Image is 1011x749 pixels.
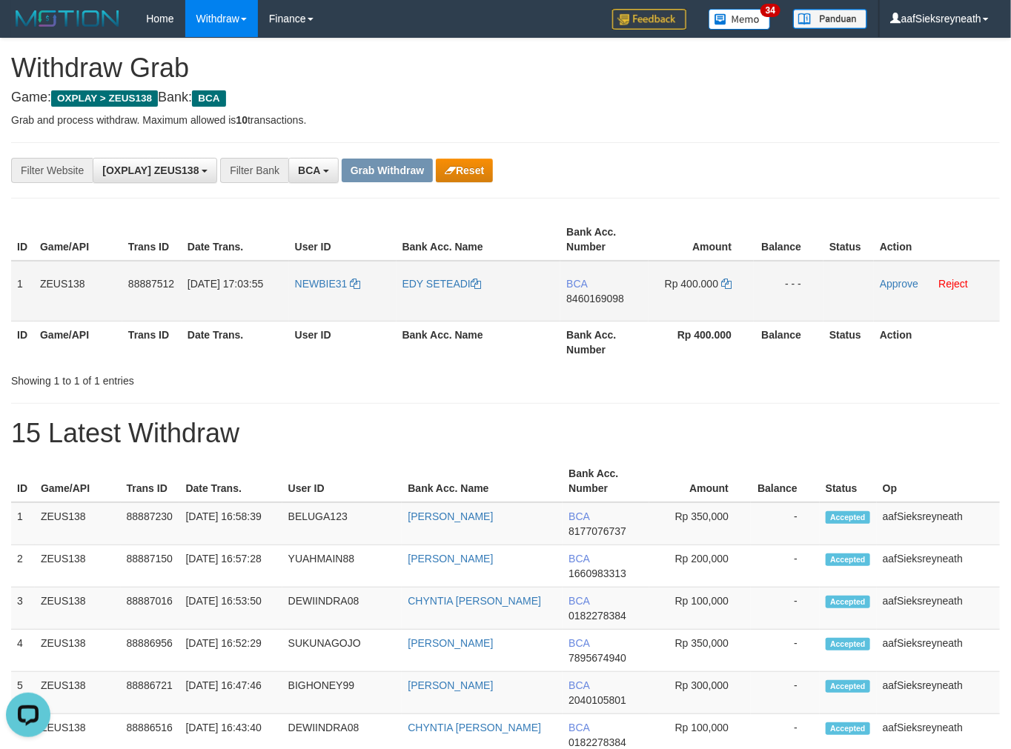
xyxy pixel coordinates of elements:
[121,630,180,672] td: 88886956
[11,321,34,363] th: ID
[11,502,35,545] td: 1
[823,219,874,261] th: Status
[823,321,874,363] th: Status
[569,510,589,522] span: BCA
[408,679,493,691] a: [PERSON_NAME]
[188,278,263,290] span: [DATE] 17:03:55
[179,587,282,630] td: [DATE] 16:53:50
[649,321,754,363] th: Rp 400.000
[282,630,402,672] td: SUKUNAGOJO
[6,6,50,50] button: Open LiveChat chat widget
[11,672,35,714] td: 5
[721,278,732,290] a: Copy 400000 to clipboard
[874,321,1000,363] th: Action
[877,630,1000,672] td: aafSieksreyneath
[179,672,282,714] td: [DATE] 16:47:46
[709,9,771,30] img: Button%20Memo.svg
[122,321,182,363] th: Trans ID
[51,90,158,107] span: OXPLAY > ZEUS138
[760,4,780,17] span: 34
[826,680,870,693] span: Accepted
[938,278,968,290] a: Reject
[182,321,289,363] th: Date Trans.
[751,672,820,714] td: -
[826,553,870,566] span: Accepted
[569,736,626,748] span: Copy 0182278384 to clipboard
[754,219,823,261] th: Balance
[880,278,918,290] a: Approve
[408,722,541,733] a: CHYNTIA [PERSON_NAME]
[754,261,823,322] td: - - -
[179,502,282,545] td: [DATE] 16:58:39
[397,219,561,261] th: Bank Acc. Name
[820,460,877,502] th: Status
[566,293,624,304] span: Copy 8460169098 to clipboard
[649,545,751,587] td: Rp 200,000
[649,460,751,502] th: Amount
[436,159,493,182] button: Reset
[295,278,361,290] a: NEWBIE31
[877,587,1000,630] td: aafSieksreyneath
[569,679,589,691] span: BCA
[121,545,180,587] td: 88887150
[402,278,481,290] a: EDY SETEADI
[35,672,121,714] td: ZEUS138
[569,567,626,579] span: Copy 1660983313 to clipboard
[408,553,493,565] a: [PERSON_NAME]
[569,525,626,537] span: Copy 8177076737 to clipboard
[560,219,649,261] th: Bank Acc. Number
[754,321,823,363] th: Balance
[179,545,282,587] td: [DATE] 16:57:28
[282,545,402,587] td: YUAHMAIN88
[11,587,35,630] td: 3
[34,219,122,261] th: Game/API
[342,159,433,182] button: Grab Withdraw
[192,90,225,107] span: BCA
[826,596,870,608] span: Accepted
[877,672,1000,714] td: aafSieksreyneath
[289,321,397,363] th: User ID
[877,502,1000,545] td: aafSieksreyneath
[295,278,348,290] span: NEWBIE31
[289,219,397,261] th: User ID
[298,164,320,176] span: BCA
[122,219,182,261] th: Trans ID
[649,219,754,261] th: Amount
[11,113,1000,127] p: Grab and process withdraw. Maximum allowed is transactions.
[35,545,121,587] td: ZEUS138
[793,9,867,29] img: panduan.png
[826,722,870,735] span: Accepted
[649,587,751,630] td: Rp 100,000
[282,587,402,630] td: DEWIINDRA08
[34,261,122,322] td: ZEUS138
[751,502,820,545] td: -
[569,553,589,565] span: BCA
[569,595,589,607] span: BCA
[11,90,1000,105] h4: Game: Bank:
[11,419,1000,448] h1: 15 Latest Withdraw
[35,630,121,672] td: ZEUS138
[182,219,289,261] th: Date Trans.
[560,321,649,363] th: Bank Acc. Number
[826,638,870,650] span: Accepted
[179,630,282,672] td: [DATE] 16:52:29
[397,321,561,363] th: Bank Acc. Name
[566,278,587,290] span: BCA
[35,460,121,502] th: Game/API
[649,502,751,545] td: Rp 350,000
[288,158,339,183] button: BCA
[408,595,541,607] a: CHYNTIA [PERSON_NAME]
[121,672,180,714] td: 88886721
[569,694,626,706] span: Copy 2040105801 to clipboard
[649,630,751,672] td: Rp 350,000
[751,630,820,672] td: -
[93,158,217,183] button: [OXPLAY] ZEUS138
[11,545,35,587] td: 2
[569,722,589,733] span: BCA
[282,502,402,545] td: BELUGA123
[665,278,718,290] span: Rp 400.000
[408,637,493,649] a: [PERSON_NAME]
[569,610,626,622] span: Copy 0182278384 to clipboard
[11,158,93,183] div: Filter Website
[220,158,288,183] div: Filter Bank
